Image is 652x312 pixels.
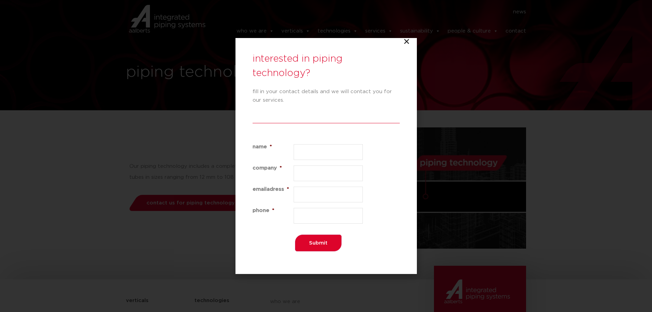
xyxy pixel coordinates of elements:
[403,38,410,45] a: Close
[253,187,294,192] label: emailadress
[253,208,294,213] label: phone
[253,87,400,104] p: fill in your contact details and we will contact you for our services.
[295,235,342,251] input: Submit
[253,52,400,80] h3: interested in piping technology?
[253,165,294,171] label: company
[253,144,294,149] label: name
